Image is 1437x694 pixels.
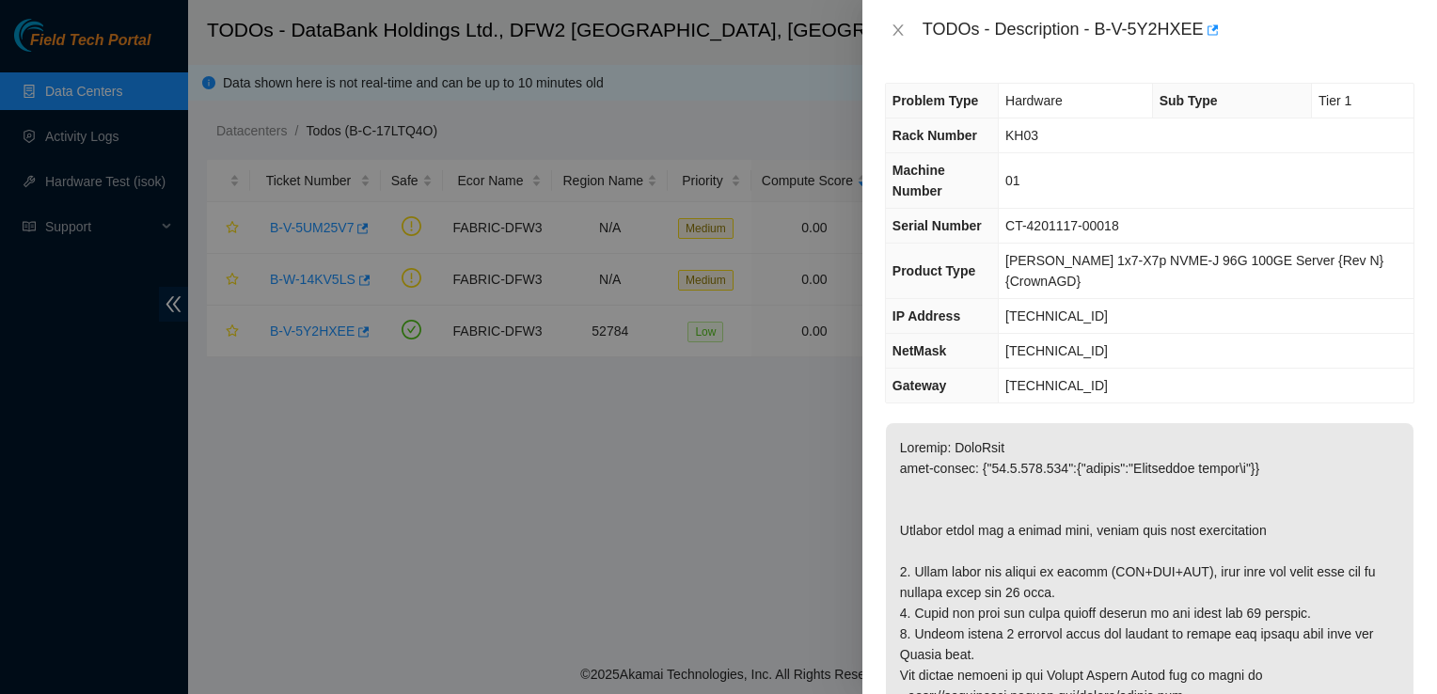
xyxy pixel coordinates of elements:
[1005,343,1108,358] span: [TECHNICAL_ID]
[892,128,977,143] span: Rack Number
[892,93,979,108] span: Problem Type
[892,308,960,323] span: IP Address
[891,23,906,38] span: close
[1005,93,1063,108] span: Hardware
[1005,128,1038,143] span: KH03
[923,15,1414,45] div: TODOs - Description - B-V-5Y2HXEE
[892,263,975,278] span: Product Type
[1005,173,1020,188] span: 01
[892,218,982,233] span: Serial Number
[1005,308,1108,323] span: [TECHNICAL_ID]
[885,22,911,39] button: Close
[1005,378,1108,393] span: [TECHNICAL_ID]
[892,163,945,198] span: Machine Number
[892,378,947,393] span: Gateway
[1005,218,1119,233] span: CT-4201117-00018
[892,343,947,358] span: NetMask
[1005,253,1383,289] span: [PERSON_NAME] 1x7-X7p NVME-J 96G 100GE Server {Rev N}{CrownAGD}
[1160,93,1218,108] span: Sub Type
[1319,93,1351,108] span: Tier 1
